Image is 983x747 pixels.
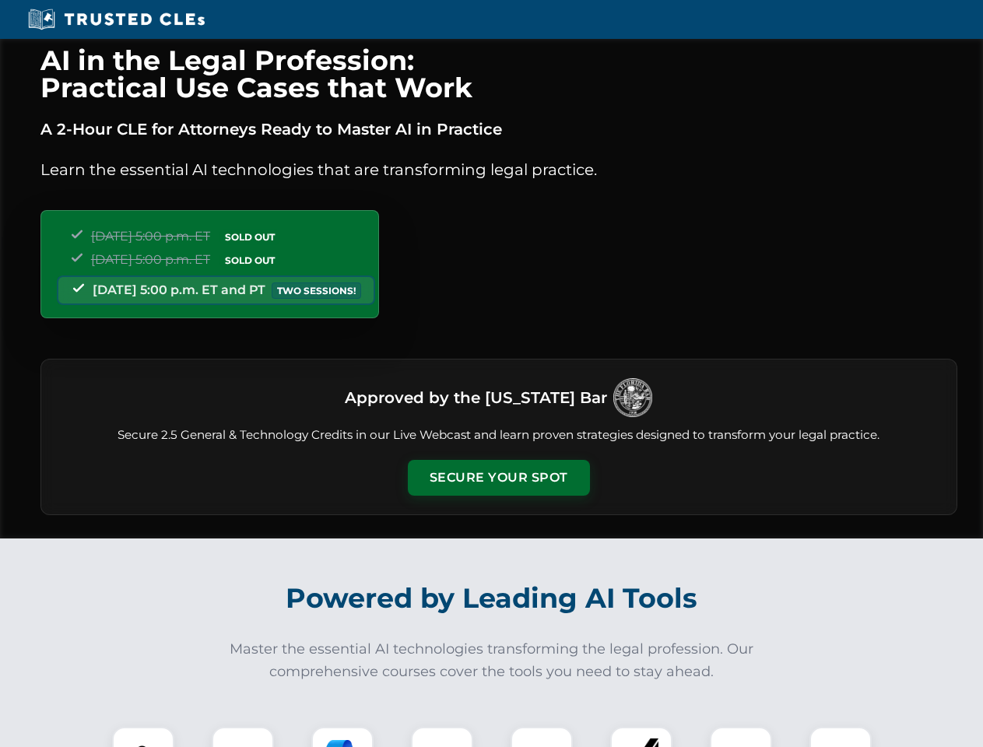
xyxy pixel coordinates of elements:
span: SOLD OUT [219,252,280,268]
span: SOLD OUT [219,229,280,245]
h2: Powered by Leading AI Tools [61,571,923,626]
h1: AI in the Legal Profession: Practical Use Cases that Work [40,47,957,101]
p: Master the essential AI technologies transforming the legal profession. Our comprehensive courses... [219,638,764,683]
img: Trusted CLEs [23,8,209,31]
p: Secure 2.5 General & Technology Credits in our Live Webcast and learn proven strategies designed ... [60,426,938,444]
p: Learn the essential AI technologies that are transforming legal practice. [40,157,957,182]
p: A 2-Hour CLE for Attorneys Ready to Master AI in Practice [40,117,957,142]
img: Logo [613,378,652,417]
button: Secure Your Spot [408,460,590,496]
h3: Approved by the [US_STATE] Bar [345,384,607,412]
span: [DATE] 5:00 p.m. ET [91,229,210,244]
span: [DATE] 5:00 p.m. ET [91,252,210,267]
